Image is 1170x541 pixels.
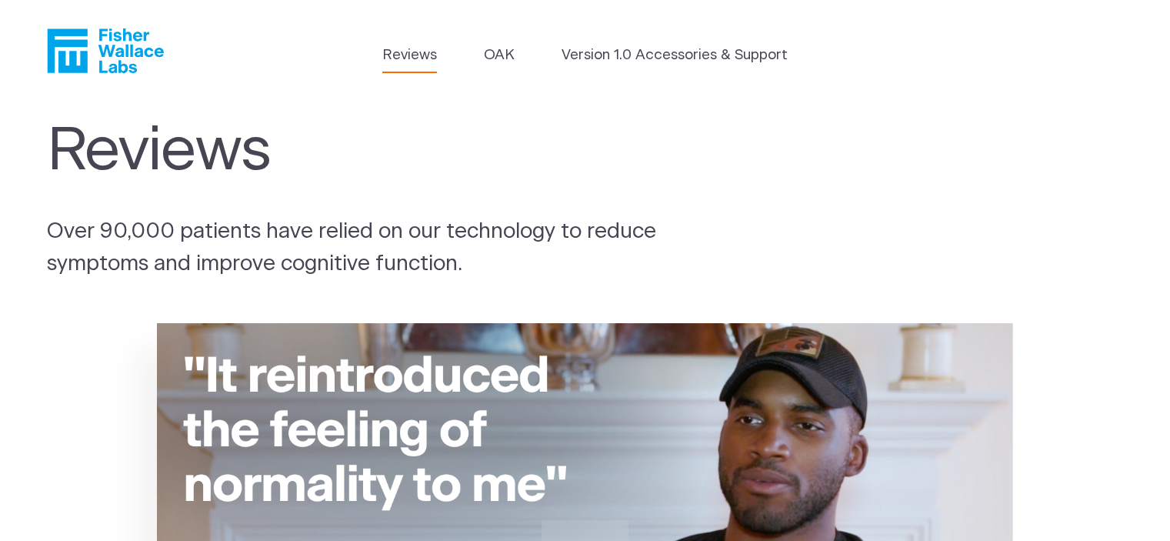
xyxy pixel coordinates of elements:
p: Over 90,000 patients have relied on our technology to reduce symptoms and improve cognitive funct... [47,216,719,281]
a: Version 1.0 Accessories & Support [562,45,788,66]
a: Reviews [382,45,437,66]
h1: Reviews [47,116,687,187]
a: OAK [484,45,515,66]
a: Fisher Wallace [47,28,164,73]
